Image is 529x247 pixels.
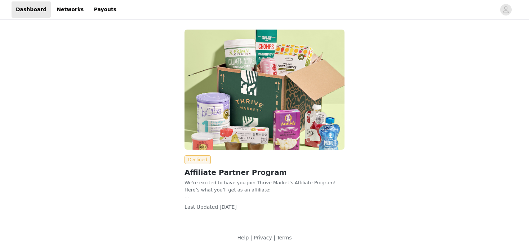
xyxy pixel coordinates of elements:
[185,204,218,210] span: Last Updated
[52,1,88,18] a: Networks
[250,235,252,241] span: |
[274,235,275,241] span: |
[185,167,344,178] h2: Affiliate Partner Program
[237,235,249,241] a: Help
[185,179,344,193] p: We're excited to have you join Thrive Market’s Affiliate Program! Here’s what you’ll get as an af...
[219,204,236,210] span: [DATE]
[89,1,121,18] a: Payouts
[185,155,211,164] span: Declined
[185,30,344,150] img: Thrive Market
[12,1,51,18] a: Dashboard
[502,4,509,16] div: avatar
[254,235,272,241] a: Privacy
[277,235,292,241] a: Terms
